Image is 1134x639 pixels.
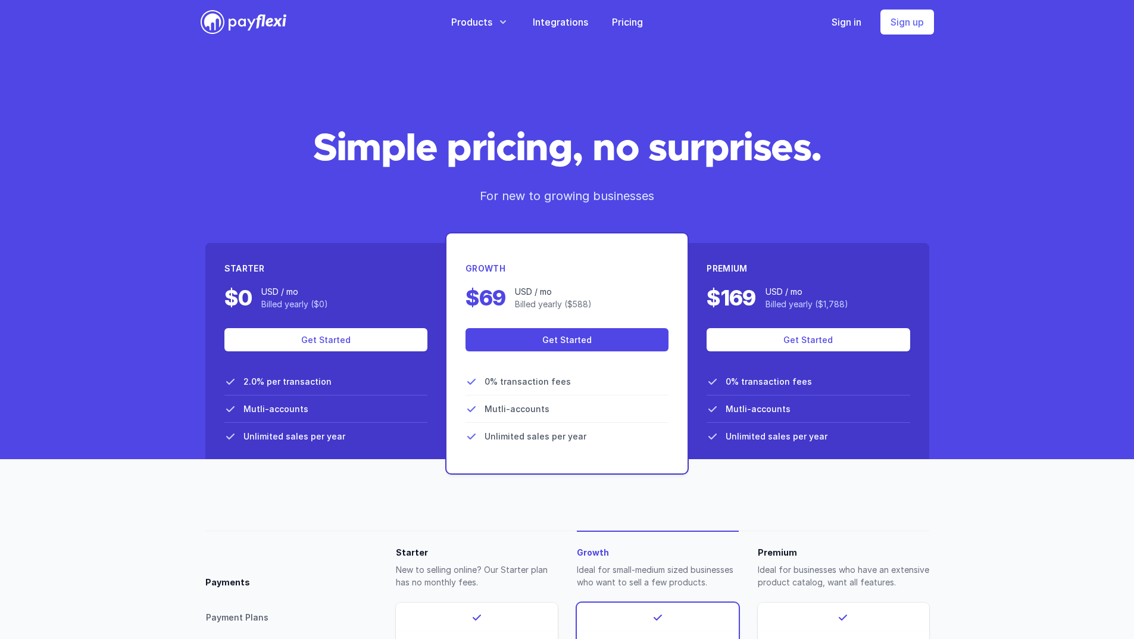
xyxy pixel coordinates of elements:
span: 0% transaction fees [485,375,571,388]
p: USD / mo [261,285,328,298]
a: Sign up [880,10,934,35]
a: Integrations [533,15,588,29]
h3: Starter [224,262,427,275]
h3: Premium [707,262,910,275]
span: Simple pricing, [313,130,583,168]
a: Pricing [612,15,643,29]
p: Billed yearly ($588) [515,298,592,310]
p: New to selling online? Our Starter plan has no monthly fees. [396,563,558,588]
p: $0 [224,282,252,314]
span: 2.0% per transaction [243,375,332,388]
p: $169 [707,282,755,314]
span: Unlimited sales per year [243,430,345,442]
img: PayFlexi [201,10,286,34]
button: Products [451,15,509,29]
span: Unlimited sales per year [485,430,586,442]
p: USD / mo [515,285,592,298]
p: Billed yearly ($1,788) [766,298,848,310]
p: Premium [758,546,929,559]
span: no surprises. [592,130,821,168]
p: Billed yearly ($0) [261,298,328,310]
span: Products [451,15,492,29]
span: Mutli-accounts [726,403,791,415]
p: For new to growing businesses [205,187,929,205]
p: Growth [577,546,739,559]
span: Mutli-accounts [243,403,308,415]
span: Mutli-accounts [485,403,549,415]
th: Payment Plans [205,604,386,631]
a: Sign in [832,15,861,29]
p: Ideal for small-medium sized businesses who want to sell a few products. [577,563,739,588]
span: Unlimited sales per year [726,430,827,442]
p: Starter [396,546,558,559]
a: Get Started [224,328,427,351]
p: Ideal for businesses who have an extensive product catalog, want all features. [758,563,929,588]
a: Get Started [707,328,910,351]
a: Get Started [466,328,668,351]
h3: Payments [205,576,250,588]
span: 0% transaction fees [726,375,812,388]
p: USD / mo [766,285,848,298]
h3: Growth [466,262,668,275]
p: $69 [466,282,505,314]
